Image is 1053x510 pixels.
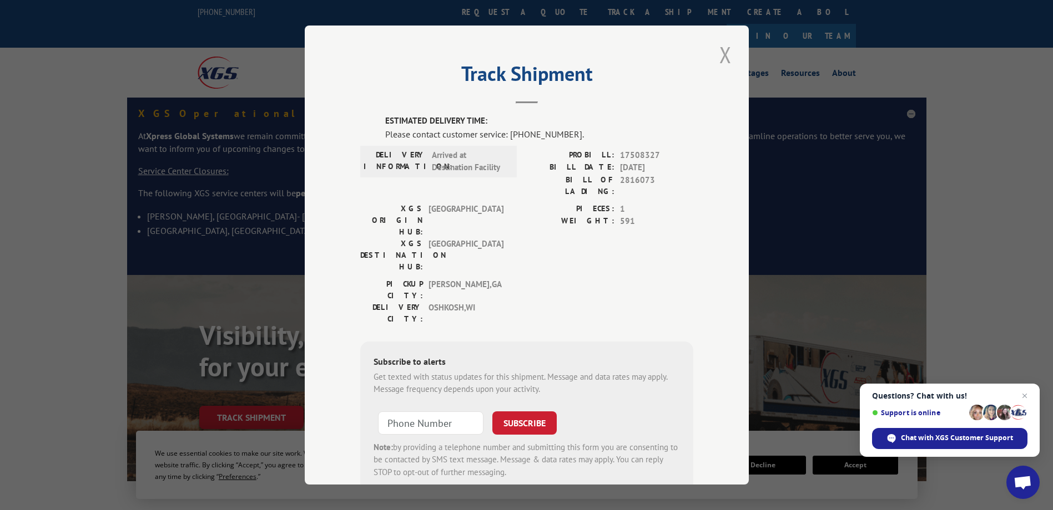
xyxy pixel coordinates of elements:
label: XGS DESTINATION HUB: [360,238,423,273]
label: DELIVERY CITY: [360,302,423,325]
span: 1 [620,203,693,216]
button: SUBSCRIBE [492,411,557,435]
button: Close modal [716,39,735,70]
strong: Note: [374,442,393,452]
div: Subscribe to alerts [374,355,680,371]
label: ESTIMATED DELIVERY TIME: [385,115,693,127]
div: Get texted with status updates for this shipment. Message and data rates may apply. Message frequ... [374,371,680,396]
label: XGS ORIGIN HUB: [360,203,423,238]
span: Questions? Chat with us! [872,391,1027,400]
span: Support is online [872,409,965,417]
label: PROBILL: [527,149,614,162]
h2: Track Shipment [360,66,693,87]
span: [PERSON_NAME] , GA [429,278,503,302]
span: 591 [620,215,693,228]
span: [GEOGRAPHIC_DATA] [429,238,503,273]
label: BILL DATE: [527,161,614,174]
a: Open chat [1006,466,1040,499]
span: 2816073 [620,174,693,197]
label: PIECES: [527,203,614,216]
span: 17508327 [620,149,693,162]
span: OSHKOSH , WI [429,302,503,325]
span: Arrived at Destination Facility [432,149,507,174]
div: by providing a telephone number and submitting this form you are consenting to be contacted by SM... [374,441,680,479]
label: WEIGHT: [527,215,614,228]
label: BILL OF LADING: [527,174,614,197]
span: [DATE] [620,161,693,174]
label: PICKUP CITY: [360,278,423,302]
div: Please contact customer service: [PHONE_NUMBER]. [385,127,693,141]
label: DELIVERY INFORMATION: [364,149,426,174]
span: [GEOGRAPHIC_DATA] [429,203,503,238]
span: Chat with XGS Customer Support [872,428,1027,449]
input: Phone Number [378,411,483,435]
span: Chat with XGS Customer Support [901,433,1013,443]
